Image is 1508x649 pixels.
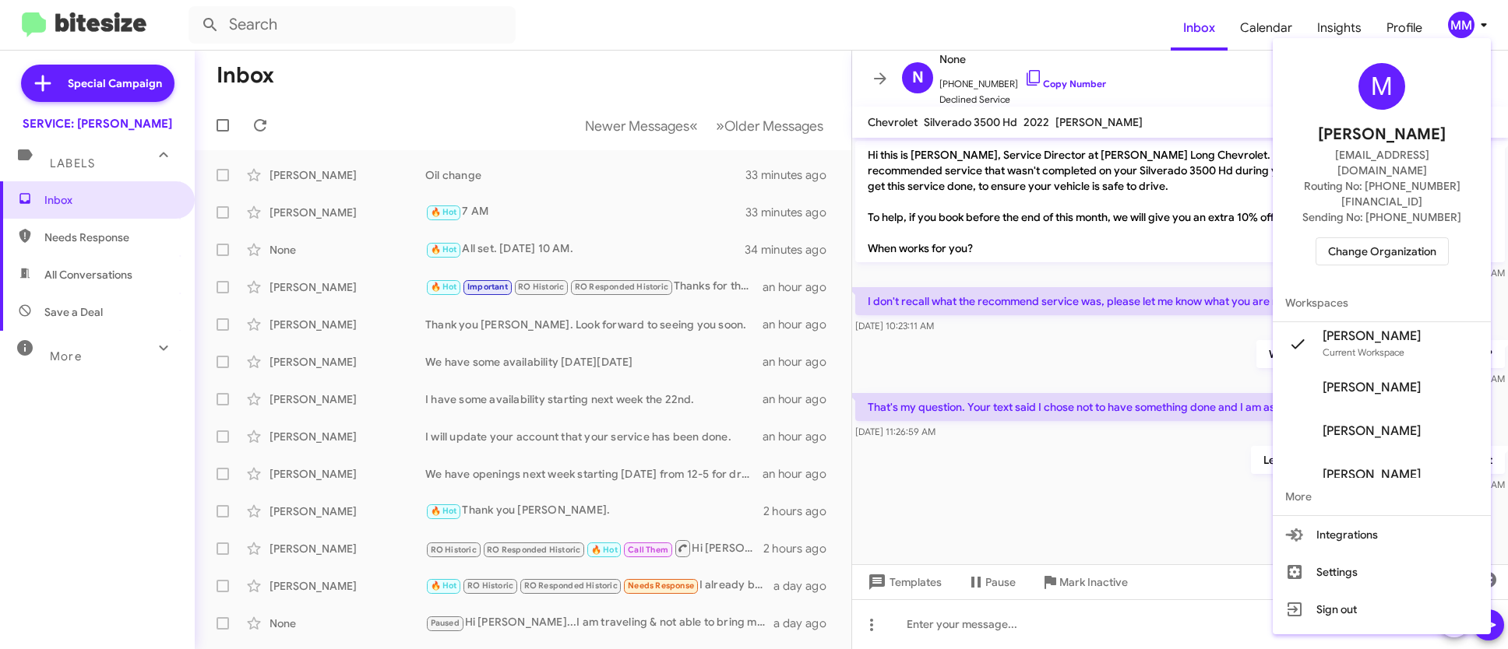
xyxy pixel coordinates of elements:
span: More [1273,478,1491,515]
button: Settings [1273,553,1491,591]
button: Change Organization [1316,237,1449,265]
span: [PERSON_NAME] [1323,423,1421,439]
span: [PERSON_NAME] [1323,328,1421,344]
span: Change Organization [1328,238,1436,265]
span: Sending No: [PHONE_NUMBER] [1302,209,1461,225]
button: Sign out [1273,591,1491,628]
span: [PERSON_NAME] [1323,380,1421,395]
button: Integrations [1273,516,1491,553]
span: Routing No: [PHONE_NUMBER][FINANCIAL_ID] [1291,178,1472,209]
span: [PERSON_NAME] [1318,122,1446,147]
span: Workspaces [1273,284,1491,321]
span: [PERSON_NAME] [1323,467,1421,482]
span: [EMAIL_ADDRESS][DOMAIN_NAME] [1291,147,1472,178]
span: Current Workspace [1323,346,1404,358]
div: M [1358,63,1405,110]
